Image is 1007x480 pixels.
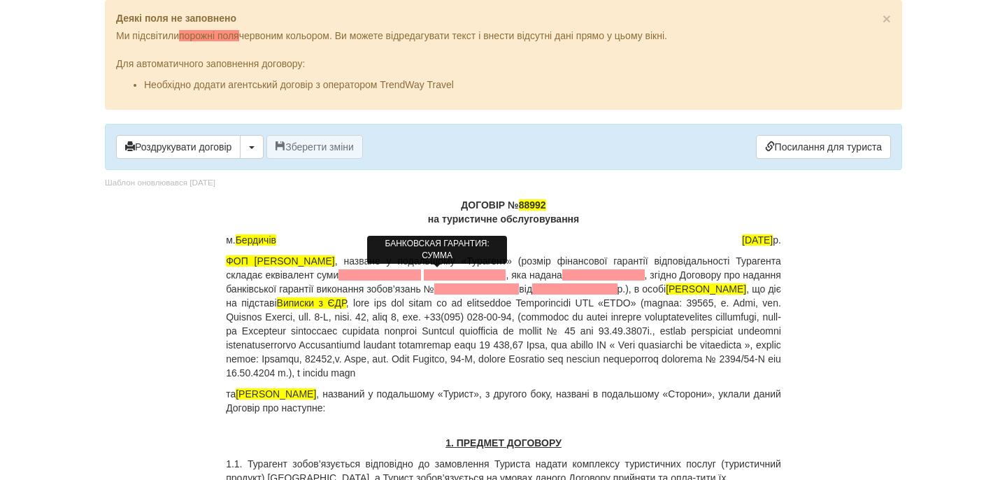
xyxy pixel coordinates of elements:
span: [PERSON_NAME] [666,283,746,295]
span: Виписки з ЄДР [277,297,346,309]
span: [PERSON_NAME] [236,388,316,400]
span: 88992 [519,199,546,211]
button: Зберегти зміни [266,135,363,159]
span: Бердичів [236,234,276,246]
span: р. [742,233,781,247]
span: порожні поля [179,30,239,41]
span: × [883,10,891,27]
li: Необхідно додати агентський договір з оператором TrendWay Travel [144,78,891,92]
div: БАНКОВСКАЯ ГАРАНТИЯ: СУММА [367,236,507,264]
p: та , названий у подальшому «Турист», з другого боку, названі в подальшому «Сторони», уклали даний... [226,387,781,415]
p: Ми підсвітили червоним кольором. Ви можете відредагувати текст і внести відсутні дані прямо у цьо... [116,29,891,43]
button: Роздрукувати договір [116,135,241,159]
p: Деякі поля не заповнено [116,11,891,25]
span: м. [226,233,276,247]
p: 1. ПРЕДМЕТ ДОГОВОРУ [226,436,781,450]
span: [DATE] [742,234,773,246]
a: Посилання для туриста [756,135,891,159]
p: ДОГОВІР № на туристичне обслуговування [226,198,781,226]
span: ФОП [PERSON_NAME] [226,255,335,267]
p: , назване у подальшому «Турагент» (розмір фінансової гарантії відповідальності Турагента складає ... [226,254,781,380]
button: Close [883,11,891,26]
div: Шаблон оновлювався [DATE] [105,177,215,189]
div: Для автоматичного заповнення договору: [116,43,891,92]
